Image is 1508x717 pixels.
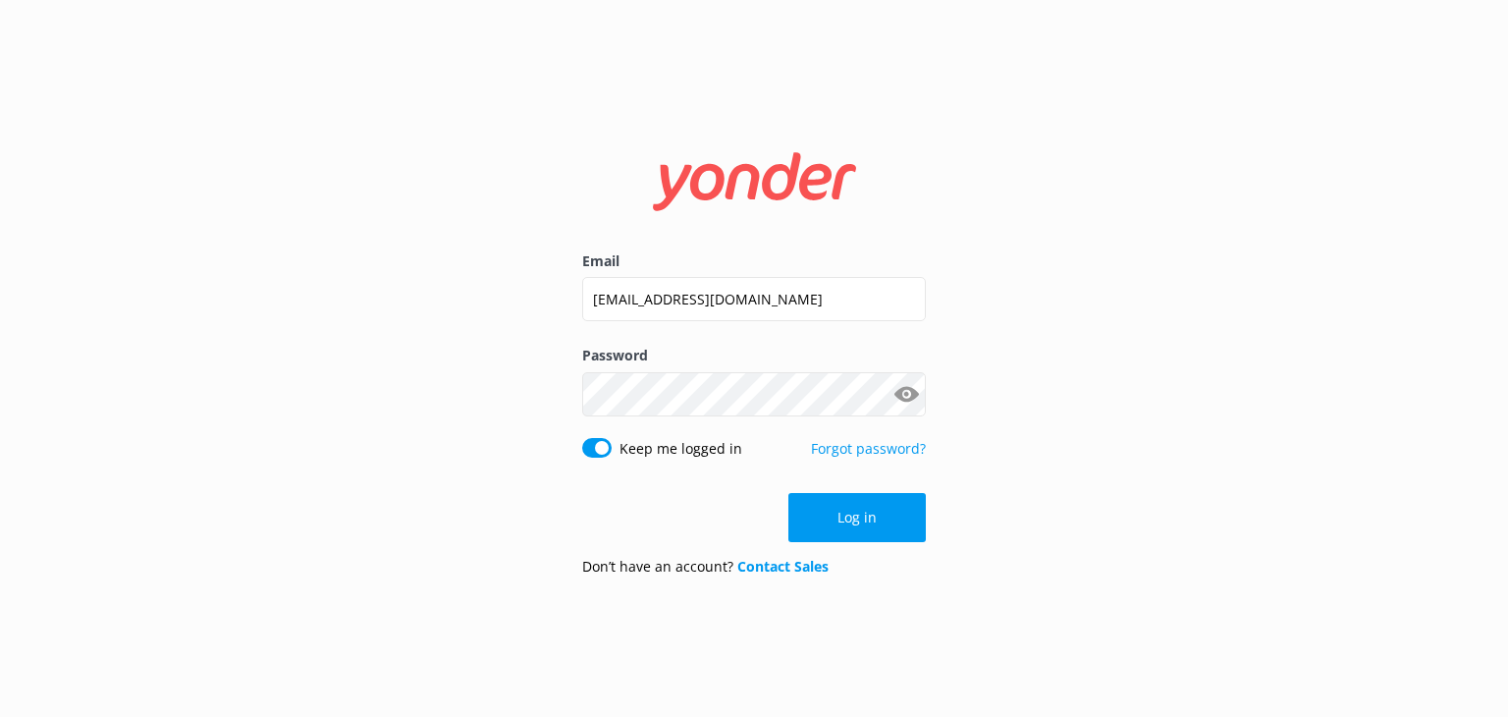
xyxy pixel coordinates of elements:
[737,557,829,576] a: Contact Sales
[619,438,742,460] label: Keep me logged in
[887,374,926,414] button: Show password
[788,493,926,542] button: Log in
[582,345,926,366] label: Password
[582,277,926,321] input: user@emailaddress.com
[582,250,926,272] label: Email
[811,439,926,458] a: Forgot password?
[582,556,829,578] p: Don’t have an account?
